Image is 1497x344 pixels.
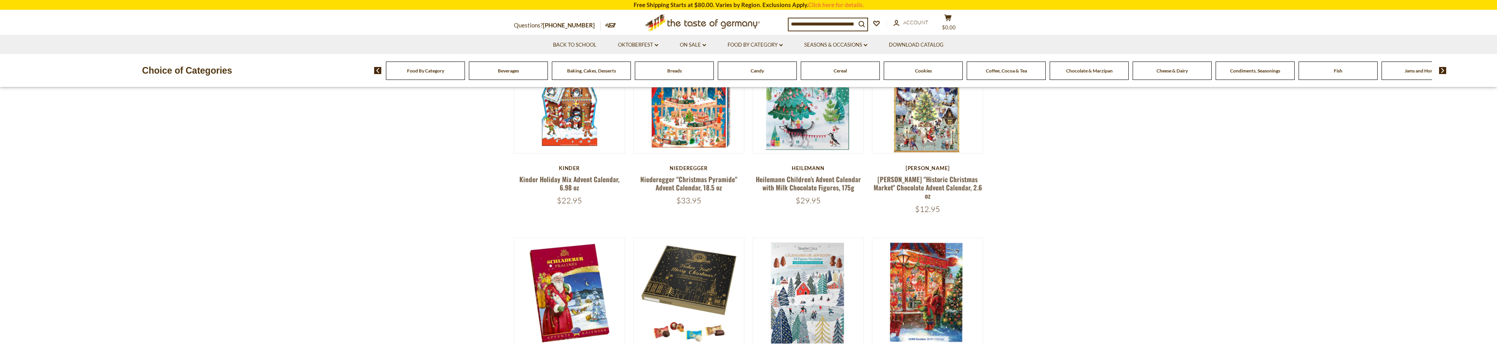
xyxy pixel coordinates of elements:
[407,68,444,74] a: Food By Category
[543,22,595,29] a: [PHONE_NUMBER]
[640,174,737,192] a: Niederegger "Christmas Pyramide" Advent Calendar, 18.5 oz
[915,68,932,74] a: Cookies
[796,196,821,205] span: $29.95
[915,204,940,214] span: $12.95
[618,41,658,49] a: Oktoberfest
[834,68,847,74] a: Cereal
[498,68,519,74] a: Beverages
[680,41,706,49] a: On Sale
[519,174,620,192] a: Kinder Holiday Mix Advent Calendar, 6.98 oz
[633,165,745,171] div: Niederegger
[728,41,783,49] a: Food By Category
[514,165,625,171] div: Kinder
[667,68,682,74] a: Breads
[804,41,867,49] a: Seasons & Occasions
[942,24,956,31] span: $0.00
[872,42,983,153] img: Heidel "Historic Christmas Market" Chocolate Advent Calendar, 2.6 oz
[374,67,382,74] img: previous arrow
[808,1,864,8] a: Click here for details.
[1334,68,1342,74] a: Fish
[557,196,582,205] span: $22.95
[1066,68,1113,74] a: Chocolate & Marzipan
[751,68,764,74] a: Candy
[553,41,596,49] a: Back to School
[872,165,984,171] div: [PERSON_NAME]
[567,68,616,74] a: Baking, Cakes, Desserts
[1230,68,1280,74] a: Condiments, Seasonings
[753,42,864,153] img: Heilemann Children’s Advent Calendar with Milk Chocolate Figures, 175g
[1157,68,1188,74] a: Cheese & Dairy
[514,42,625,153] img: Kinder Holiday Mix Advent Calendar, 6.98 oz
[874,174,982,201] a: [PERSON_NAME] "Historic Christmas Market" Chocolate Advent Calendar, 2.6 oz
[889,41,944,49] a: Download Catalog
[753,165,864,171] div: Heilemann
[986,68,1027,74] a: Coffee, Cocoa & Tea
[514,20,601,31] p: Questions?
[937,14,960,34] button: $0.00
[676,196,701,205] span: $33.95
[1439,67,1447,74] img: next arrow
[1405,68,1438,74] a: Jams and Honey
[903,19,928,25] span: Account
[756,174,861,192] a: Heilemann Children’s Advent Calendar with Milk Chocolate Figures, 175g
[634,42,744,153] img: Niederegger "Christmas Pyramide" Advent Calendar, 18.5 oz
[894,18,928,27] a: Account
